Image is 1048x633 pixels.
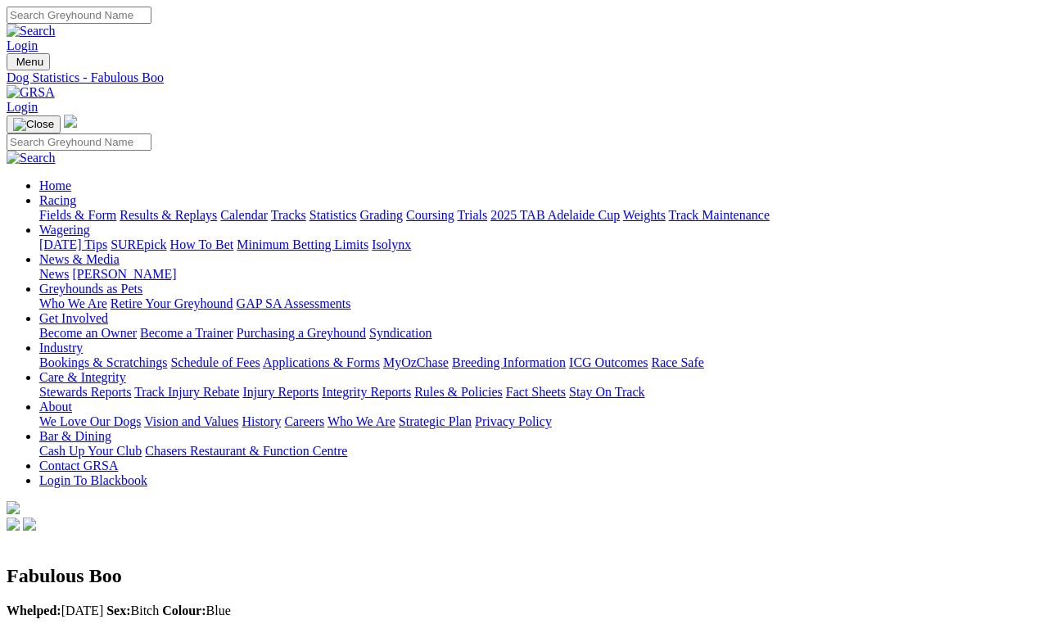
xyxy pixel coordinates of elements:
a: Become a Trainer [140,326,233,340]
a: Home [39,179,71,192]
a: Care & Integrity [39,370,126,384]
a: Syndication [369,326,431,340]
img: GRSA [7,85,55,100]
a: Login [7,100,38,114]
a: Coursing [406,208,454,222]
a: ICG Outcomes [569,355,648,369]
a: Who We Are [327,414,395,428]
a: Purchasing a Greyhound [237,326,366,340]
div: Racing [39,208,1041,223]
div: Wagering [39,237,1041,252]
a: Breeding Information [452,355,566,369]
a: Industry [39,341,83,355]
a: Greyhounds as Pets [39,282,142,296]
a: Login To Blackbook [39,473,147,487]
h2: Fabulous Boo [7,565,1041,587]
a: Strategic Plan [399,414,472,428]
a: Careers [284,414,324,428]
a: Weights [623,208,666,222]
a: Vision and Values [144,414,238,428]
a: Privacy Policy [475,414,552,428]
span: Menu [16,56,43,68]
a: Racing [39,193,76,207]
a: Get Involved [39,311,108,325]
div: Get Involved [39,326,1041,341]
a: Tracks [271,208,306,222]
b: Colour: [162,604,206,617]
a: Cash Up Your Club [39,444,142,458]
a: Who We Are [39,296,107,310]
img: facebook.svg [7,518,20,531]
div: Industry [39,355,1041,370]
div: Care & Integrity [39,385,1041,400]
img: logo-grsa-white.png [7,501,20,514]
a: Stewards Reports [39,385,131,399]
a: Applications & Forms [263,355,380,369]
a: Login [7,38,38,52]
a: Rules & Policies [414,385,503,399]
a: Retire Your Greyhound [111,296,233,310]
a: [PERSON_NAME] [72,267,176,281]
b: Sex: [106,604,130,617]
a: Track Maintenance [669,208,770,222]
a: SUREpick [111,237,166,251]
a: Schedule of Fees [170,355,260,369]
a: Chasers Restaurant & Function Centre [145,444,347,458]
input: Search [7,7,151,24]
div: About [39,414,1041,429]
a: How To Bet [170,237,234,251]
div: Greyhounds as Pets [39,296,1041,311]
a: Injury Reports [242,385,318,399]
a: History [242,414,281,428]
a: Integrity Reports [322,385,411,399]
a: Results & Replays [120,208,217,222]
a: About [39,400,72,414]
a: MyOzChase [383,355,449,369]
a: Isolynx [372,237,411,251]
a: Track Injury Rebate [134,385,239,399]
a: Dog Statistics - Fabulous Boo [7,70,1041,85]
a: [DATE] Tips [39,237,107,251]
div: Bar & Dining [39,444,1041,459]
span: Blue [162,604,231,617]
b: Whelped: [7,604,61,617]
a: Trials [457,208,487,222]
a: GAP SA Assessments [237,296,351,310]
img: logo-grsa-white.png [64,115,77,128]
img: twitter.svg [23,518,36,531]
a: Stay On Track [569,385,644,399]
button: Toggle navigation [7,115,61,133]
a: News [39,267,69,281]
a: Contact GRSA [39,459,118,472]
a: Statistics [309,208,357,222]
a: Become an Owner [39,326,137,340]
a: Fact Sheets [506,385,566,399]
a: Grading [360,208,403,222]
img: Search [7,24,56,38]
a: Fields & Form [39,208,116,222]
span: [DATE] [7,604,103,617]
input: Search [7,133,151,151]
a: Minimum Betting Limits [237,237,368,251]
a: Wagering [39,223,90,237]
a: Race Safe [651,355,703,369]
div: News & Media [39,267,1041,282]
button: Toggle navigation [7,53,50,70]
a: News & Media [39,252,120,266]
span: Bitch [106,604,159,617]
a: 2025 TAB Adelaide Cup [490,208,620,222]
img: Close [13,118,54,131]
a: Bookings & Scratchings [39,355,167,369]
a: Calendar [220,208,268,222]
img: Search [7,151,56,165]
a: We Love Our Dogs [39,414,141,428]
a: Bar & Dining [39,429,111,443]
